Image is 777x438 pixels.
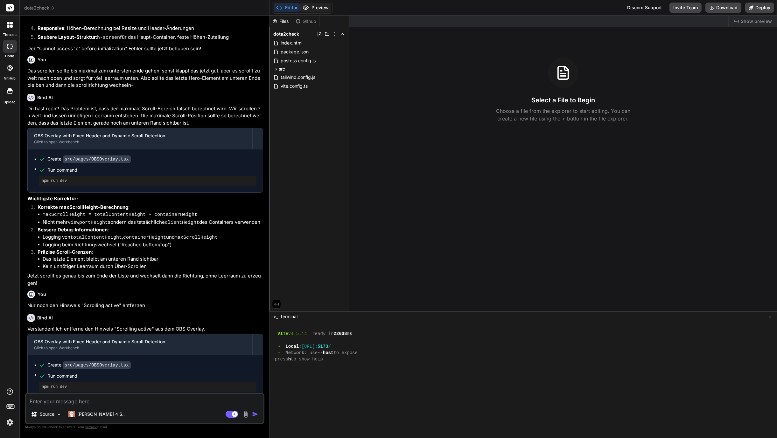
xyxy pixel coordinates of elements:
h6: You [38,57,46,63]
code: containerHeight [123,235,166,240]
span: to expose [333,350,358,356]
span: ms [347,331,352,337]
span: package.json [280,48,309,56]
span: Show preview [741,18,772,24]
code: viewportHeight [68,220,108,225]
h3: Select a File to Begin [531,96,595,105]
span: / [328,343,331,350]
h6: You [38,291,46,298]
label: code [5,53,14,59]
span: Run command [47,167,256,173]
span: to show help [291,356,323,362]
p: Jetzt scrollt es genau bis zum Ende der Liste und wechselt dann die Richtung, ohne Leerraum zu er... [27,272,263,287]
span: Terminal [280,313,297,320]
span: dota2check [24,5,55,11]
strong: Saubere Layout-Struktur [38,34,96,40]
span: privacy [85,425,97,429]
p: : [38,249,263,256]
span: Run command [47,373,256,379]
code: headerRef [79,17,105,23]
span: vite.config.ts [280,82,308,90]
h6: Bind AI [37,315,53,321]
span: >_ [273,313,278,320]
h6: Bind AI [37,94,53,101]
li: Das letzte Element bleibt am unteren Rand sichtbar [43,256,263,263]
p: : [38,226,263,234]
span: ready in [312,331,333,337]
button: Deploy [745,3,774,13]
span: --host [318,350,333,356]
p: : [38,204,263,211]
span: 22608 [333,331,347,337]
li: : für das Haupt-Container, feste Höhen-Zuteilung [32,34,263,43]
button: OBS Overlay with Fixed Header and Dynamic Scroll DetectionClick to open Workbench [28,128,252,149]
div: Create [47,156,131,162]
div: Files [269,18,293,24]
li: Kein unnötiger Leerraum durch Über-Scrollen [43,263,263,270]
span: ➜ [277,350,280,356]
div: Click to open Workbench [34,140,246,145]
button: Preview [300,3,331,12]
label: threads [3,32,17,38]
p: Always double-check its answers. Your in Bind [25,424,264,430]
img: icon [252,411,258,417]
label: GitHub [4,76,16,81]
span: ➜ [272,356,275,362]
li: Nicht mehr sondern das tatsächliche des Containers verwenden [43,219,263,227]
code: h-screen [97,35,120,40]
pre: npm run dev [42,384,254,389]
button: Invite Team [669,3,702,13]
span: − [768,313,772,320]
p: Choose a file from the explorer to start editing. You can create a new file using the + button in... [492,107,634,122]
li: Logging beim Richtungswechsel ("Reached bottom/top") [43,241,263,249]
div: OBS Overlay with Fixed Header and Dynamic Scroll Detection [34,339,246,345]
strong: Bessere Debug-Informationen [38,227,108,233]
p: Das scrollen sollte bis maximal zum untersten ende gehen, sonst klappt das jetzt gut, aber es scr... [27,67,263,89]
p: Source [40,411,54,417]
p: [PERSON_NAME] 4 S.. [77,411,125,417]
p: Verstanden! Ich entferne den Hinweis "Scrolling active" aus dem OBS Overlay. [27,325,263,333]
span: 5173 [318,343,328,350]
li: Logging von , und [43,234,263,242]
img: Pick Models [56,412,62,417]
pre: npm run dev [42,178,254,183]
span: VITE [277,331,288,337]
span: ➜ [277,343,280,350]
div: OBS Overlay with Fixed Header and Dynamic Scroll Detection [34,133,246,139]
span: index.html [280,39,303,47]
span: h [288,356,291,362]
span: src [279,66,285,72]
span: [URL]: [302,343,318,350]
strong: Wichtigste Korrektur: [27,195,78,202]
span: Local [285,343,299,350]
img: attachment [242,411,249,418]
img: Claude 4 Sonnet [68,411,75,417]
strong: Header-Referenz [38,16,78,22]
code: clientHeight [165,220,199,225]
span: v4.5.14 [288,331,307,337]
div: Click to open Workbench [34,346,246,351]
strong: Präzise Scroll-Grenzen [38,249,92,255]
div: Discord Support [623,3,666,13]
span: Network [285,350,304,356]
p: Du hast recht! Das Problem ist, dass der maximale Scroll-Bereich falsch berechnet wird. Wir scrol... [27,105,263,127]
button: OBS Overlay with Fixed Header and Dynamic Scroll DetectionClick to open Workbench [28,334,252,355]
button: Download [705,3,741,13]
code: maxScrollHeight = totalContentHeight - containerHeight [43,212,197,217]
label: Upload [4,99,16,105]
div: Github [293,18,319,24]
strong: Korrekte maxScrollHeight-Berechnung [38,204,128,210]
p: Der "Cannot access 'c' before initialization" Fehler sollte jetzt behoben sein! [27,45,263,52]
code: maxScrollHeight [175,235,218,240]
span: : use [304,350,318,356]
button: Editor [274,3,300,12]
div: Create [47,362,131,368]
strong: Responsive [38,25,64,31]
code: src/pages/OBSOverlay.tsx [63,361,131,369]
img: settings [4,417,15,428]
span: postcss.config.js [280,57,316,65]
p: Nur noch den Hinsweis "Scrolling active" entfernen [27,302,263,309]
span: : [299,343,301,350]
span: tailwind.config.js [280,73,316,81]
span: press [275,356,288,362]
